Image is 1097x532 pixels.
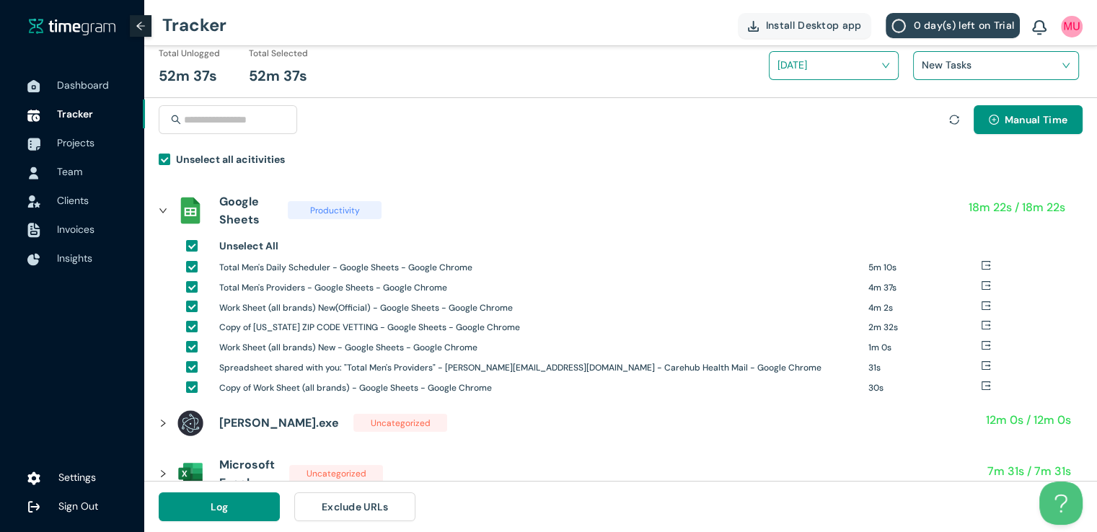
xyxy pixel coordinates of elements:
[159,65,217,87] h1: 52m 37s
[322,499,389,515] span: Exclude URLs
[981,381,991,391] span: export
[58,500,98,513] span: Sign Out
[27,223,40,238] img: InvoiceIcon
[294,492,415,521] button: Exclude URLs
[868,261,981,275] h1: 5m 10s
[987,462,1071,480] h1: 7m 31s / 7m 31s
[219,361,858,375] h1: Spreadsheet shared with you: "Total Men's Providers" - [PERSON_NAME][EMAIL_ADDRESS][DOMAIN_NAME] ...
[748,21,759,32] img: DownloadApp
[986,411,1071,429] h1: 12m 0s / 12m 0s
[981,301,991,311] span: export
[868,381,981,395] h1: 30s
[868,281,981,295] h1: 4m 37s
[981,260,991,270] span: export
[27,109,40,122] img: TimeTrackerIcon
[219,341,858,355] h1: Work Sheet (all brands) New - Google Sheets - Google Chrome
[57,252,92,265] span: Insights
[1032,20,1047,36] img: BellIcon
[57,223,94,236] span: Invoices
[868,321,981,334] h1: 2m 32s
[981,320,991,330] span: export
[27,195,40,208] img: InvoiceIcon
[27,500,40,513] img: logOut.ca60ddd252d7bab9102ea2608abe0238.svg
[249,47,308,61] h1: Total Selected
[176,196,205,225] img: assets%2Ficons%2Fsheets_official.png
[29,17,115,35] img: timegram
[27,471,40,485] img: settings.78e04af822cf15d41b38c81147b09f22.svg
[969,198,1065,216] h1: 18m 22s / 18m 22s
[1005,112,1067,128] span: Manual Time
[913,17,1014,33] span: 0 day(s) left on Trial
[159,47,220,61] h1: Total Unlogged
[58,471,96,484] span: Settings
[27,138,40,151] img: ProjectIcon
[219,321,858,334] h1: Copy of [US_STATE] ZIP CODE VETTING - Google Sheets - Google Chrome
[922,54,1091,76] h1: New Tasks
[981,360,991,371] span: export
[176,459,205,488] img: assets%2Ficons%2Ficons8-microsoft-excel-2019-240.png
[159,419,167,427] span: right
[289,465,383,483] span: Uncategorized
[738,13,872,38] button: Install Desktop app
[57,79,109,92] span: Dashboard
[868,341,981,355] h1: 1m 0s
[27,167,40,179] img: UserIcon
[886,13,1020,38] button: 0 day(s) left on Trial
[57,107,93,120] span: Tracker
[868,301,981,315] h1: 4m 2s
[136,21,146,31] span: arrow-left
[219,192,273,229] h1: Google Sheets
[176,151,285,167] h1: Unselect all acitivities
[766,17,862,33] span: Install Desktop app
[219,281,858,295] h1: Total Men's Providers - Google Sheets - Google Chrome
[159,206,167,215] span: right
[949,115,959,125] span: sync
[162,4,226,47] h1: Tracker
[219,414,339,432] h1: [PERSON_NAME].exe
[27,253,40,266] img: InsightsIcon
[989,115,999,126] span: plus-circle
[1039,482,1083,525] iframe: Toggle Customer Support
[27,80,40,93] img: DashboardIcon
[219,381,858,395] h1: Copy of Work Sheet (all brands) - Google Sheets - Google Chrome
[171,115,181,125] span: search
[219,261,858,275] h1: Total Men's Daily Scheduler - Google Sheets - Google Chrome
[288,201,382,219] span: Productivity
[176,409,205,438] img: assets%2Ficons%2Felectron-logo.png
[219,238,278,254] h1: Unselect All
[159,492,280,521] button: Log
[249,65,307,87] h1: 52m 37s
[353,414,447,432] span: Uncategorized
[57,136,94,149] span: Projects
[57,194,89,207] span: Clients
[57,165,82,178] span: Team
[981,280,991,291] span: export
[219,456,275,492] h1: Microsoft Excel
[974,105,1083,134] button: plus-circleManual Time
[1061,16,1083,37] img: UserIcon
[219,301,858,315] h1: Work Sheet (all brands) New(Official) - Google Sheets - Google Chrome
[981,340,991,350] span: export
[868,361,981,375] h1: 31s
[211,499,229,515] span: Log
[159,469,167,478] span: right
